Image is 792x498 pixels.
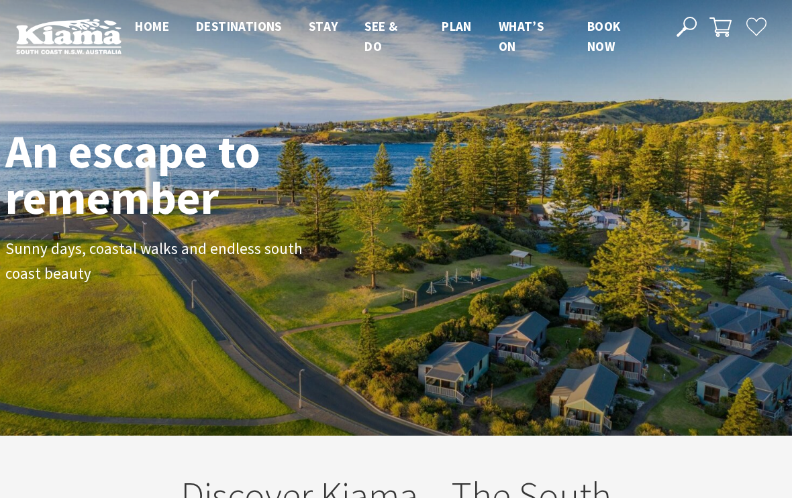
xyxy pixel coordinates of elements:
span: Destinations [196,18,282,34]
p: Sunny days, coastal walks and endless south coast beauty [5,237,307,286]
span: Stay [309,18,338,34]
span: What’s On [499,18,544,54]
span: Home [135,18,169,34]
span: Book now [587,18,621,54]
nav: Main Menu [121,16,660,57]
span: See & Do [364,18,397,54]
span: Plan [442,18,472,34]
h1: An escape to remember [5,128,375,221]
img: Kiama Logo [16,18,121,54]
